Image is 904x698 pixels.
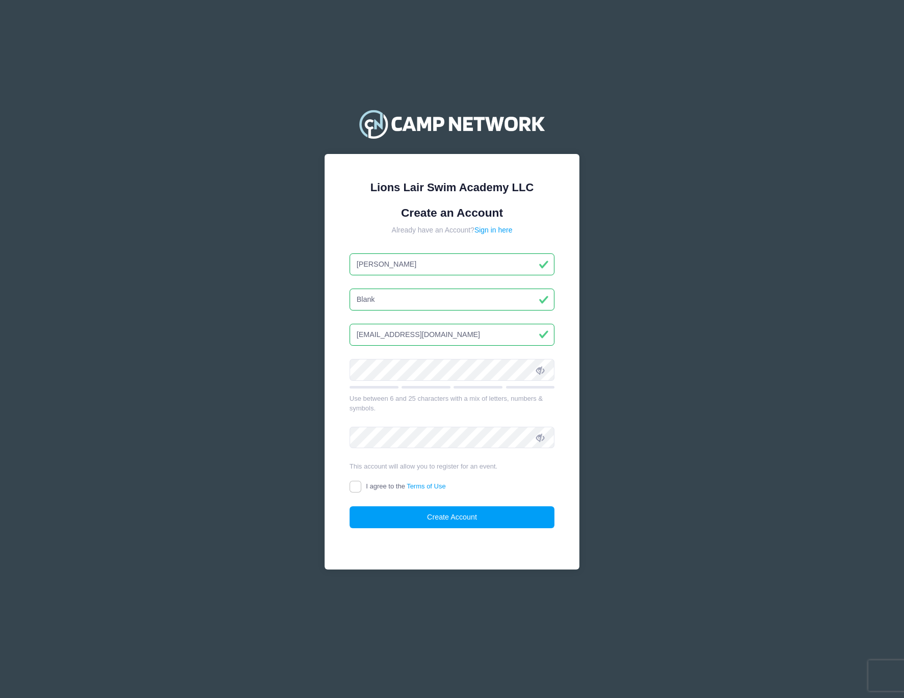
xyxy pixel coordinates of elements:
[355,104,549,144] img: Camp Network
[350,289,555,311] input: Last Name
[350,461,555,472] div: This account will allow you to register for an event.
[474,226,513,234] a: Sign in here
[366,482,445,490] span: I agree to the
[350,253,555,275] input: First Name
[407,482,446,490] a: Terms of Use
[350,206,555,220] h1: Create an Account
[350,179,555,196] div: Lions Lair Swim Academy LLC
[350,481,361,493] input: I agree to theTerms of Use
[350,506,555,528] button: Create Account
[350,394,555,413] div: Use between 6 and 25 characters with a mix of letters, numbers & symbols.
[350,324,555,346] input: Email
[350,225,555,236] div: Already have an Account?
